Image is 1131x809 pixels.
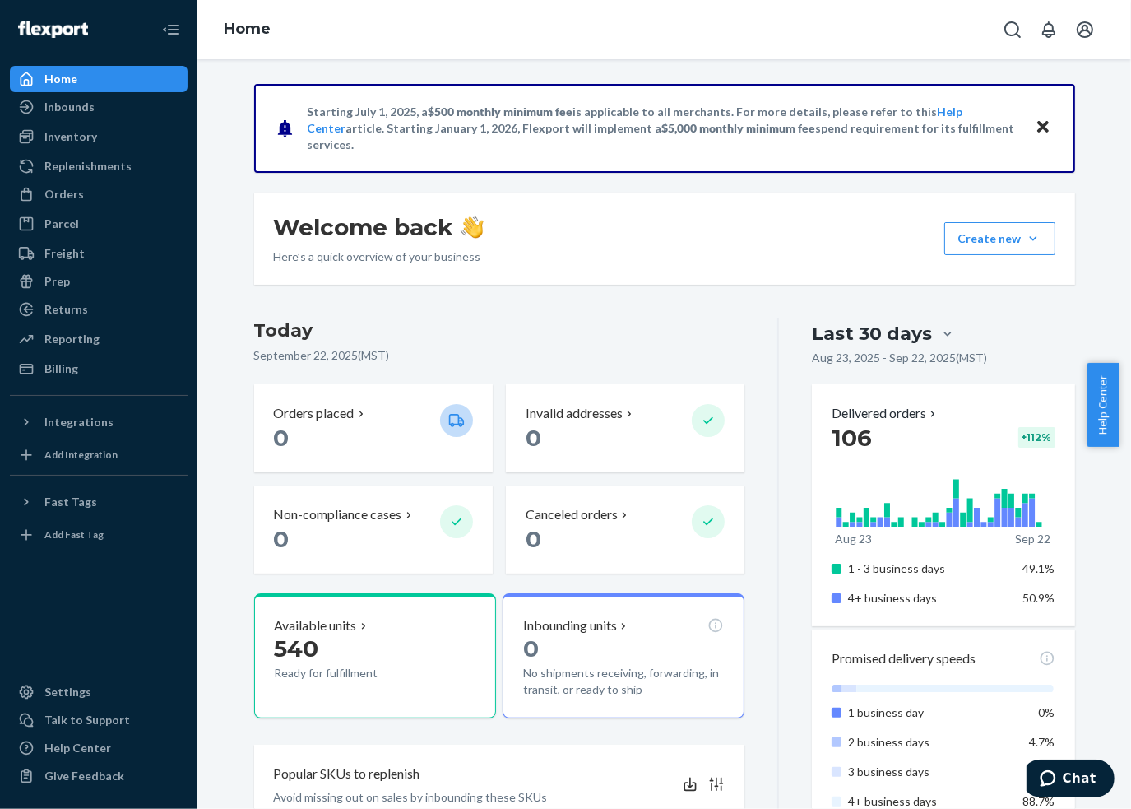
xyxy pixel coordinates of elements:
[812,321,932,346] div: Last 30 days
[506,486,744,574] button: Canceled orders 0
[848,764,1010,780] p: 3 business days
[254,347,745,364] p: September 22, 2025 ( MST )
[44,414,114,430] div: Integrations
[10,763,188,789] button: Give Feedback
[44,331,100,347] div: Reporting
[1030,735,1055,749] span: 4.7%
[526,525,541,553] span: 0
[254,593,496,718] button: Available units540Ready for fulfillment
[10,94,188,120] a: Inbounds
[1027,760,1115,801] iframe: Opens a widget where you can chat to one of our agents
[1015,531,1050,547] p: Sep 22
[523,665,724,698] p: No shipments receiving, forwarding, in transit, or ready to ship
[44,712,130,728] div: Talk to Support
[10,707,188,733] button: Talk to Support
[274,404,355,423] p: Orders placed
[254,384,493,472] button: Orders placed 0
[996,13,1029,46] button: Open Search Box
[848,704,1010,721] p: 1 business day
[506,384,744,472] button: Invalid addresses 0
[1032,13,1065,46] button: Open notifications
[274,424,290,452] span: 0
[254,318,745,344] h3: Today
[1068,13,1101,46] button: Open account menu
[274,525,290,553] span: 0
[848,560,1010,577] p: 1 - 3 business days
[10,356,188,382] a: Billing
[44,186,84,202] div: Orders
[832,649,976,668] p: Promised delivery speeds
[1023,591,1055,605] span: 50.9%
[10,409,188,435] button: Integrations
[44,245,85,262] div: Freight
[848,734,1010,751] p: 2 business days
[526,404,623,423] p: Invalid addresses
[44,158,132,174] div: Replenishments
[274,505,402,524] p: Non-compliance cases
[526,424,541,452] span: 0
[10,153,188,179] a: Replenishments
[503,593,744,718] button: Inbounding units0No shipments receiving, forwarding, in transit, or ready to ship
[44,684,91,700] div: Settings
[10,66,188,92] a: Home
[526,505,618,524] p: Canceled orders
[44,494,97,510] div: Fast Tags
[835,531,872,547] p: Aug 23
[44,301,88,318] div: Returns
[274,249,484,265] p: Here’s a quick overview of your business
[44,740,111,756] div: Help Center
[44,360,78,377] div: Billing
[275,635,319,663] span: 540
[224,20,271,38] a: Home
[10,442,188,468] a: Add Integration
[1087,363,1119,447] button: Help Center
[44,768,124,784] div: Give Feedback
[10,211,188,237] a: Parcel
[44,216,79,232] div: Parcel
[211,6,284,53] ol: breadcrumbs
[44,71,77,87] div: Home
[18,21,88,38] img: Flexport logo
[44,128,97,145] div: Inventory
[44,448,118,462] div: Add Integration
[10,735,188,761] a: Help Center
[1039,705,1055,719] span: 0%
[944,222,1055,255] button: Create new
[10,679,188,705] a: Settings
[523,616,617,635] p: Inbounding units
[10,268,188,295] a: Prep
[832,404,939,423] button: Delivered orders
[812,350,987,366] p: Aug 23, 2025 - Sep 22, 2025 ( MST )
[1023,794,1055,808] span: 88.7%
[44,528,104,542] div: Add Fast Tag
[275,616,357,635] p: Available units
[1032,116,1054,140] button: Close
[523,635,539,663] span: 0
[274,765,420,783] p: Popular SKUs to replenish
[274,789,548,806] p: Avoid missing out on sales by inbounding these SKUs
[1023,561,1055,575] span: 49.1%
[429,105,573,119] span: $500 monthly minimum fee
[10,181,188,207] a: Orders
[275,665,427,681] p: Ready for fulfillment
[308,104,1019,153] p: Starting July 1, 2025, a is applicable to all merchants. For more details, please refer to this a...
[10,240,188,267] a: Freight
[461,216,484,239] img: hand-wave emoji
[1018,427,1055,448] div: + 112 %
[274,212,484,242] h1: Welcome back
[10,296,188,323] a: Returns
[10,489,188,515] button: Fast Tags
[10,123,188,150] a: Inventory
[155,13,188,46] button: Close Navigation
[10,326,188,352] a: Reporting
[848,590,1010,607] p: 4+ business days
[254,486,493,574] button: Non-compliance cases 0
[44,99,95,115] div: Inbounds
[10,522,188,548] a: Add Fast Tag
[662,121,816,135] span: $5,000 monthly minimum fee
[44,273,70,290] div: Prep
[832,424,872,452] span: 106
